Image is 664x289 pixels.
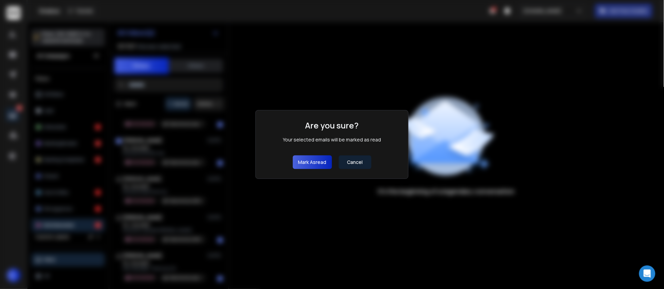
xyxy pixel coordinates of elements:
[283,136,381,143] div: Your selected emails will be marked as read
[298,159,327,166] p: Mark as read
[305,120,359,131] h1: Are you sure?
[293,155,332,169] button: Mark asread
[639,265,655,282] div: Open Intercom Messenger
[339,155,371,169] button: Cancel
